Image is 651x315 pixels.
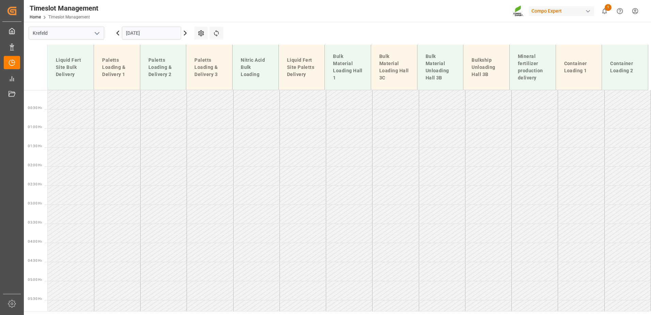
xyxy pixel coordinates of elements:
[30,3,98,13] div: Timeslot Management
[529,6,594,16] div: Compo Expert
[469,54,504,81] div: Bulkship Unloading Hall 3B
[238,54,273,81] div: Nitric Acid Bulk Loading
[28,259,42,262] span: 04:30 Hr
[28,297,42,301] span: 05:30 Hr
[515,50,550,84] div: Mineral fertilizer production delivery
[28,163,42,167] span: 02:00 Hr
[330,50,365,84] div: Bulk Material Loading Hall 1
[605,4,612,11] span: 1
[53,54,88,81] div: Liquid Fert Site Bulk Delivery
[28,144,42,148] span: 01:30 Hr
[377,50,412,84] div: Bulk Material Loading Hall 3C
[561,57,597,77] div: Container Loading 1
[146,54,181,81] div: Paletts Loading & Delivery 2
[28,182,42,186] span: 02:30 Hr
[28,125,42,129] span: 01:00 Hr
[28,221,42,224] span: 03:30 Hr
[28,278,42,282] span: 05:00 Hr
[192,54,227,81] div: Paletts Loading & Delivery 3
[30,15,41,19] a: Home
[284,54,319,81] div: Liquid Fert Site Paletts Delivery
[99,54,134,81] div: Paletts Loading & Delivery 1
[28,201,42,205] span: 03:00 Hr
[28,106,42,110] span: 00:30 Hr
[28,240,42,243] span: 04:00 Hr
[529,4,597,17] button: Compo Expert
[423,50,458,84] div: Bulk Material Unloading Hall 3B
[612,3,628,19] button: Help Center
[29,27,104,40] input: Type to search/select
[607,57,642,77] div: Container Loading 2
[92,28,102,39] button: open menu
[513,5,524,17] img: Screenshot%202023-09-29%20at%2010.02.21.png_1712312052.png
[122,27,181,40] input: DD.MM.YYYY
[597,3,612,19] button: show 1 new notifications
